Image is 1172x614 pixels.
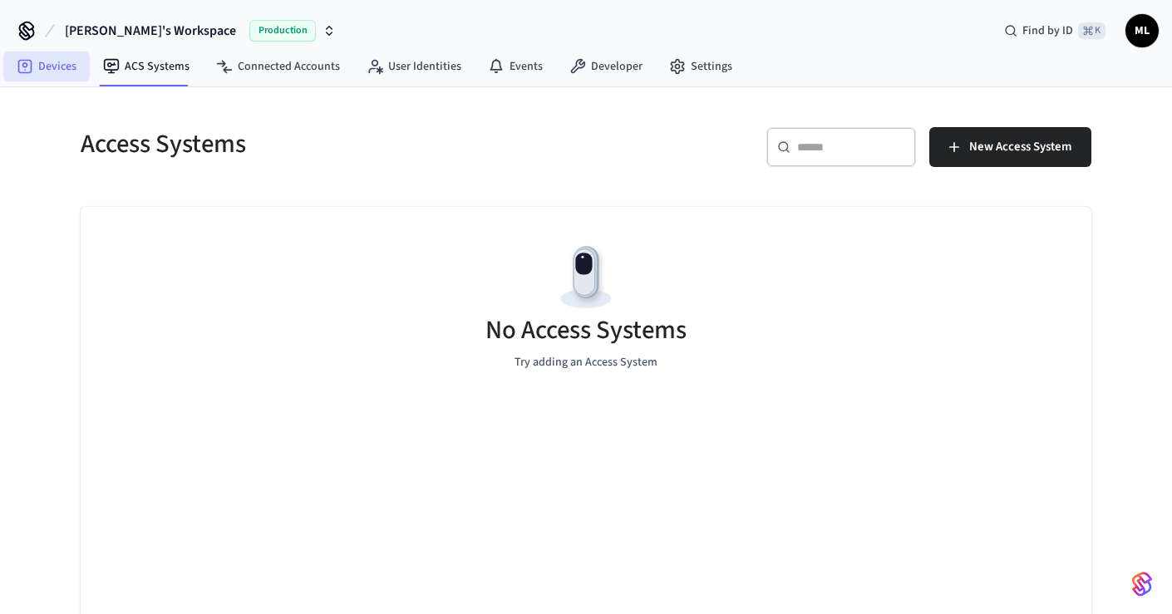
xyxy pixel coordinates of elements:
button: New Access System [929,127,1091,167]
span: ML [1127,16,1157,46]
a: Connected Accounts [203,52,353,81]
div: Find by ID⌘ K [991,16,1119,46]
a: Developer [556,52,656,81]
a: ACS Systems [90,52,203,81]
span: Production [249,20,316,42]
h5: Access Systems [81,127,576,161]
a: Events [475,52,556,81]
button: ML [1125,14,1159,47]
a: Devices [3,52,90,81]
img: SeamLogoGradient.69752ec5.svg [1132,571,1152,597]
span: New Access System [969,136,1071,158]
span: [PERSON_NAME]'s Workspace [65,21,236,41]
span: ⌘ K [1078,22,1106,39]
span: Find by ID [1022,22,1073,39]
img: Devices Empty State [549,240,623,315]
a: Settings [656,52,746,81]
h5: No Access Systems [485,313,687,347]
a: User Identities [353,52,475,81]
p: Try adding an Access System [515,354,657,371]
